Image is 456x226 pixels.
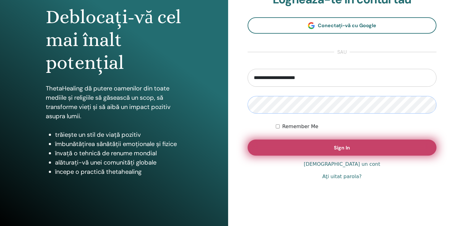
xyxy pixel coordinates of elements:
[55,130,182,139] li: trăiește un stil de viață pozitiv
[46,6,182,74] h1: Deblocați-vă cel mai înalt potențial
[282,123,318,130] label: Remember Me
[55,167,182,176] li: începe o practică thetahealing
[318,22,376,29] span: Conectați-vă cu Google
[55,139,182,149] li: îmbunătățirea sănătății emoționale și fizice
[276,123,437,130] div: Keep me authenticated indefinitely or until I manually logout
[304,161,380,168] a: [DEMOGRAPHIC_DATA] un cont
[46,84,182,121] p: ThetaHealing dă putere oamenilor din toate mediile și religiile să găsească un scop, să transform...
[322,173,362,180] a: Aţi uitat parola?
[334,48,350,56] span: sau
[55,149,182,158] li: învață o tehnică de renume mondial
[55,158,182,167] li: alăturați-vă unei comunități globale
[248,17,437,34] a: Conectați-vă cu Google
[334,144,350,151] span: Sign In
[248,140,437,156] button: Sign In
